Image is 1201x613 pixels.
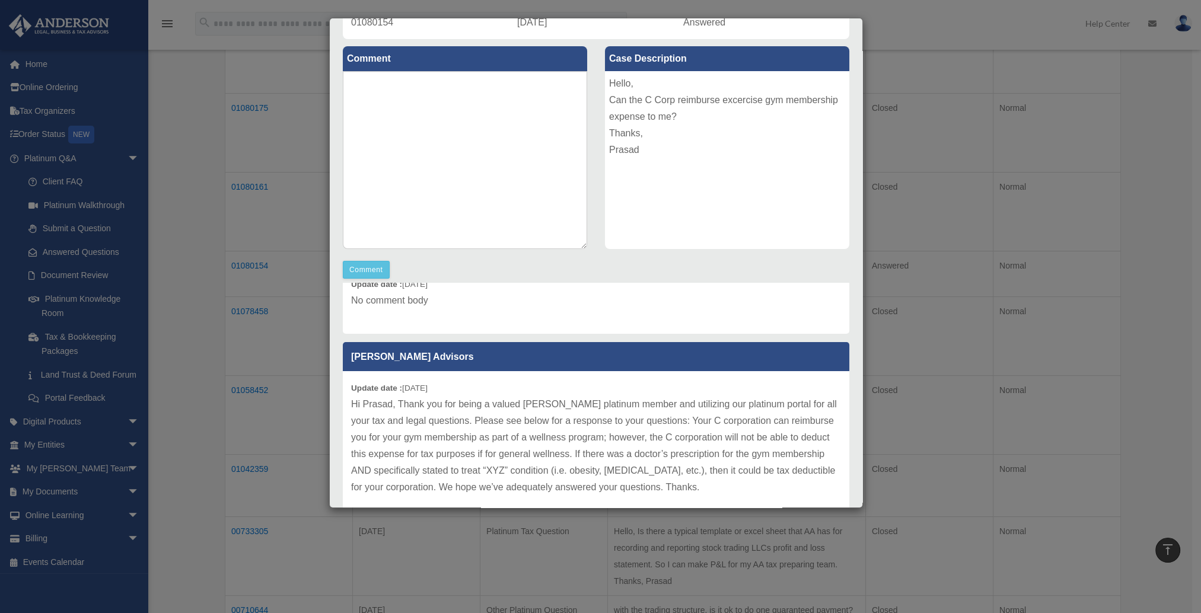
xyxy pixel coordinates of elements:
div: Hello, Can the C Corp reimburse excercise gym membership expense to me? Thanks, Prasad [605,71,849,249]
small: [DATE] [351,384,428,392]
button: Comment [343,261,390,279]
span: Answered [683,17,725,27]
small: [DATE] [351,280,428,289]
span: 01080154 [351,17,393,27]
p: Hi Prasad, Thank you for being a valued [PERSON_NAME] platinum member and utilizing our platinum ... [351,396,841,496]
label: Case Description [605,46,849,71]
b: Update date : [351,280,402,289]
p: [PERSON_NAME] Advisors [343,342,849,371]
label: Comment [343,46,587,71]
span: [DATE] [517,17,547,27]
b: Update date : [351,384,402,392]
p: No comment body [351,292,841,309]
